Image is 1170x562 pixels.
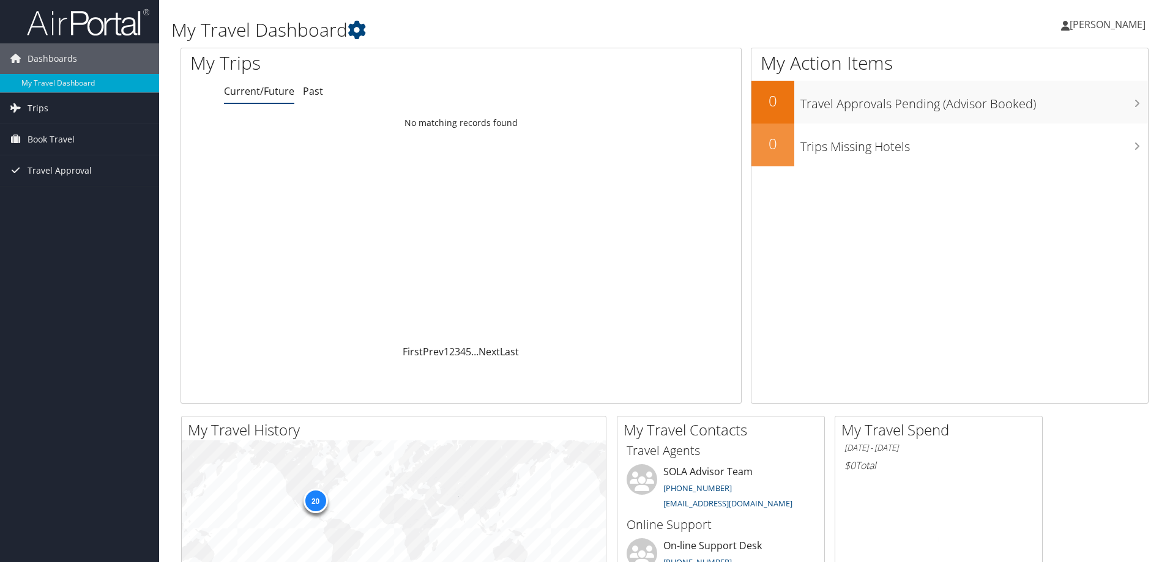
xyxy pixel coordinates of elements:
h3: Trips Missing Hotels [800,132,1148,155]
a: 5 [466,345,471,358]
h6: [DATE] - [DATE] [844,442,1033,454]
h2: My Travel Spend [841,420,1042,440]
a: 0Trips Missing Hotels [751,124,1148,166]
span: Dashboards [28,43,77,74]
h3: Travel Agents [627,442,815,459]
div: 20 [303,489,327,513]
span: Book Travel [28,124,75,155]
td: No matching records found [181,112,741,134]
a: Current/Future [224,84,294,98]
h2: 0 [751,133,794,154]
h2: My Travel Contacts [624,420,824,440]
h6: Total [844,459,1033,472]
a: 1 [444,345,449,358]
h2: My Travel History [188,420,606,440]
li: SOLA Advisor Team [620,464,821,514]
a: 0Travel Approvals Pending (Advisor Booked) [751,81,1148,124]
h3: Travel Approvals Pending (Advisor Booked) [800,89,1148,113]
a: Past [303,84,323,98]
span: … [471,345,479,358]
span: [PERSON_NAME] [1070,18,1146,31]
span: Trips [28,93,48,124]
h2: 0 [751,91,794,111]
a: [PHONE_NUMBER] [663,483,732,494]
a: 2 [449,345,455,358]
span: $0 [844,459,855,472]
a: 3 [455,345,460,358]
a: [EMAIL_ADDRESS][DOMAIN_NAME] [663,498,792,509]
h1: My Action Items [751,50,1148,76]
h1: My Travel Dashboard [171,17,829,43]
h3: Online Support [627,516,815,533]
span: Travel Approval [28,155,92,186]
a: Prev [423,345,444,358]
a: [PERSON_NAME] [1061,6,1158,43]
a: Next [479,345,500,358]
a: Last [500,345,519,358]
a: First [403,345,423,358]
a: 4 [460,345,466,358]
img: airportal-logo.png [27,8,149,37]
h1: My Trips [190,50,499,76]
